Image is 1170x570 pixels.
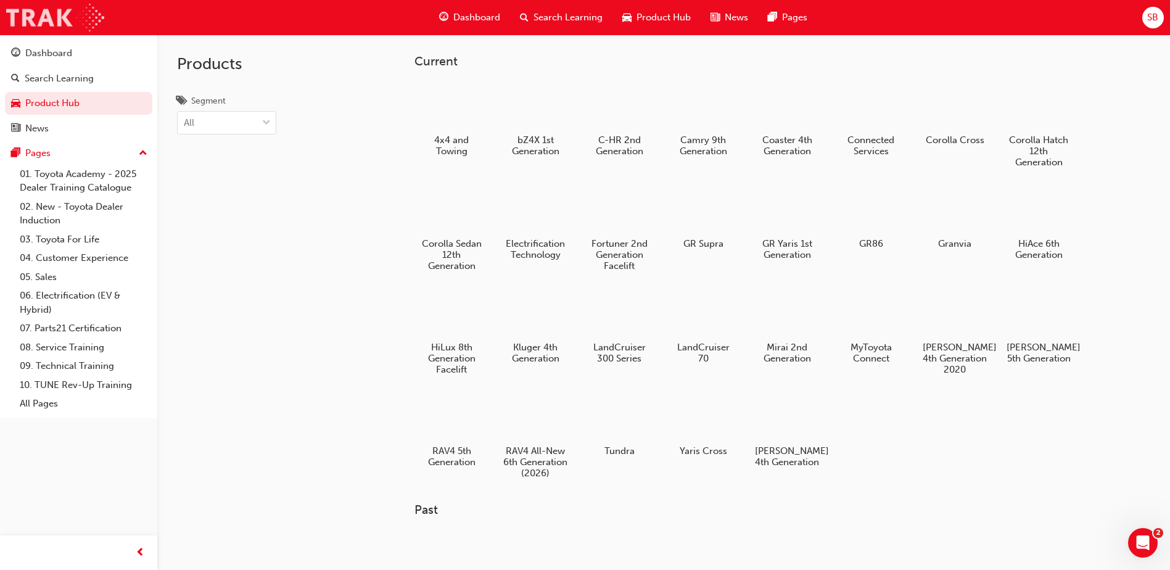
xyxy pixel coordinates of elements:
button: Pages [5,142,152,165]
span: news-icon [11,123,20,134]
h5: GR Supra [671,238,736,249]
a: guage-iconDashboard [429,5,510,30]
span: Dashboard [453,10,500,25]
h5: Electrification Technology [503,238,568,260]
a: search-iconSearch Learning [510,5,612,30]
h5: Yaris Cross [671,445,736,456]
a: Kluger 4th Generation [498,286,572,368]
a: news-iconNews [701,5,758,30]
a: [PERSON_NAME] 5th Generation [1002,286,1076,368]
span: pages-icon [11,148,20,159]
h5: Tundra [587,445,652,456]
h5: [PERSON_NAME] 5th Generation [1007,342,1071,364]
h5: [PERSON_NAME] 4th Generation 2020 [923,342,987,375]
span: tags-icon [177,96,186,107]
span: search-icon [11,73,20,85]
a: 04. Customer Experience [15,249,152,268]
span: pages-icon [768,10,777,25]
span: prev-icon [136,545,145,561]
span: car-icon [622,10,632,25]
a: Corolla Hatch 12th Generation [1002,78,1076,172]
h5: HiLux 8th Generation Facelift [419,342,484,375]
h5: Connected Services [839,134,904,157]
h2: Products [177,54,276,74]
span: Product Hub [636,10,691,25]
h5: Camry 9th Generation [671,134,736,157]
span: guage-icon [11,48,20,59]
a: GR Yaris 1st Generation [750,182,824,265]
iframe: Intercom live chat [1128,528,1158,558]
h5: Mirai 2nd Generation [755,342,820,364]
span: SB [1147,10,1158,25]
div: Dashboard [25,46,72,60]
h5: RAV4 5th Generation [419,445,484,468]
a: 01. Toyota Academy - 2025 Dealer Training Catalogue [15,165,152,197]
span: down-icon [262,115,271,131]
h5: GR86 [839,238,904,249]
a: LandCruiser 70 [666,286,740,368]
a: Yaris Cross [666,389,740,461]
h5: LandCruiser 300 Series [587,342,652,364]
a: Electrification Technology [498,182,572,265]
img: Trak [6,4,104,31]
div: All [184,116,194,130]
h5: Corolla Cross [923,134,987,146]
h5: GR Yaris 1st Generation [755,238,820,260]
a: Corolla Sedan 12th Generation [414,182,488,276]
a: Fortuner 2nd Generation Facelift [582,182,656,276]
a: [PERSON_NAME] 4th Generation 2020 [918,286,992,379]
h5: Kluger 4th Generation [503,342,568,364]
a: car-iconProduct Hub [612,5,701,30]
a: Granvia [918,182,992,254]
span: 2 [1153,528,1163,538]
a: 03. Toyota For Life [15,230,152,249]
h3: Past [414,503,1115,517]
a: 06. Electrification (EV & Hybrid) [15,286,152,319]
a: 05. Sales [15,268,152,287]
h5: 4x4 and Towing [419,134,484,157]
h5: Corolla Sedan 12th Generation [419,238,484,271]
span: news-icon [711,10,720,25]
a: Search Learning [5,67,152,90]
button: DashboardSearch LearningProduct HubNews [5,39,152,142]
span: search-icon [520,10,529,25]
a: Camry 9th Generation [666,78,740,161]
span: Pages [782,10,807,25]
div: Search Learning [25,72,94,86]
a: RAV4 All-New 6th Generation (2026) [498,389,572,483]
a: Connected Services [834,78,908,161]
h5: Granvia [923,238,987,249]
span: guage-icon [439,10,448,25]
a: 02. New - Toyota Dealer Induction [15,197,152,230]
a: GR86 [834,182,908,254]
a: Mirai 2nd Generation [750,286,824,368]
a: Coaster 4th Generation [750,78,824,161]
div: Segment [191,95,226,107]
div: Pages [25,146,51,160]
a: 4x4 and Towing [414,78,488,161]
h5: C-HR 2nd Generation [587,134,652,157]
a: HiAce 6th Generation [1002,182,1076,265]
span: car-icon [11,98,20,109]
button: SB [1142,7,1164,28]
h5: LandCruiser 70 [671,342,736,364]
a: LandCruiser 300 Series [582,286,656,368]
h5: Fortuner 2nd Generation Facelift [587,238,652,271]
a: Dashboard [5,42,152,65]
a: Tundra [582,389,656,461]
a: bZ4X 1st Generation [498,78,572,161]
span: up-icon [139,146,147,162]
a: All Pages [15,394,152,413]
a: Corolla Cross [918,78,992,150]
a: GR Supra [666,182,740,254]
h5: RAV4 All-New 6th Generation (2026) [503,445,568,479]
h5: MyToyota Connect [839,342,904,364]
a: [PERSON_NAME] 4th Generation [750,389,824,472]
a: 10. TUNE Rev-Up Training [15,376,152,395]
a: Product Hub [5,92,152,115]
h5: Corolla Hatch 12th Generation [1007,134,1071,168]
a: News [5,117,152,140]
a: HiLux 8th Generation Facelift [414,286,488,379]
